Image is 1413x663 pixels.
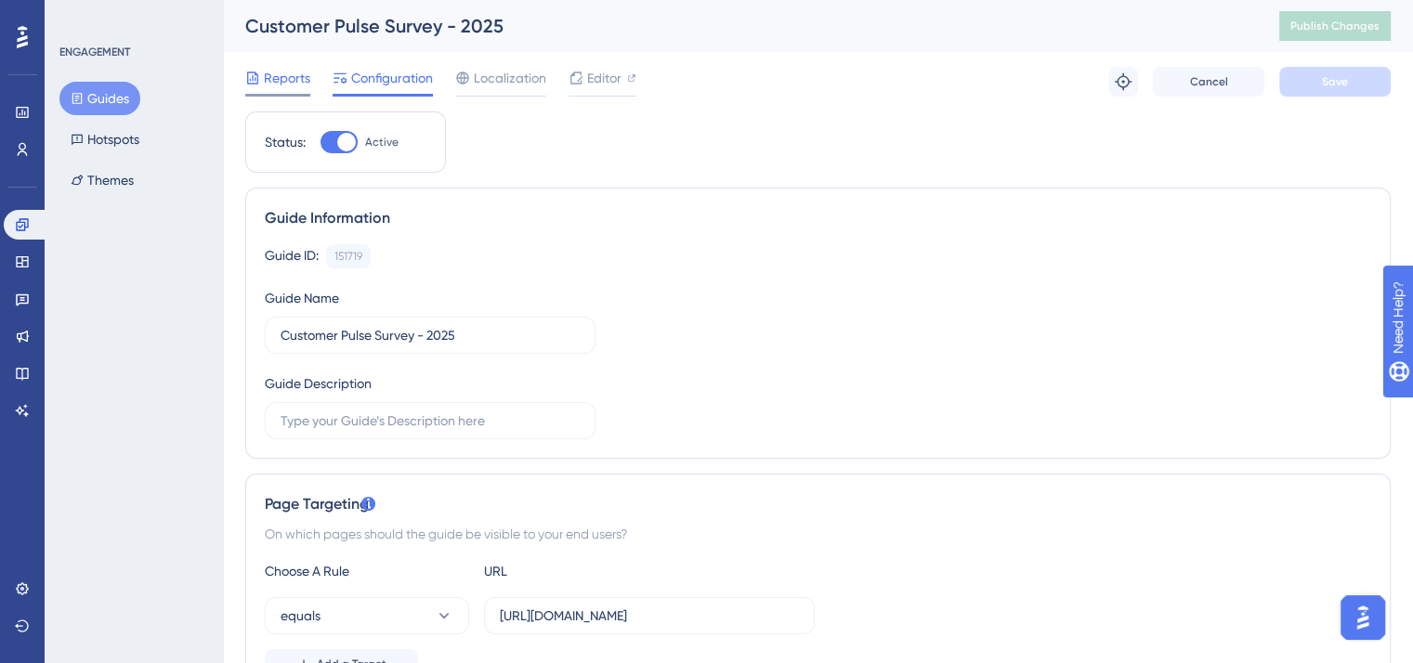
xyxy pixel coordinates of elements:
[1279,67,1391,97] button: Save
[44,5,116,27] span: Need Help?
[265,131,306,153] div: Status:
[334,249,362,264] div: 151719
[59,163,145,197] button: Themes
[265,597,469,634] button: equals
[265,372,372,395] div: Guide Description
[1335,590,1391,645] iframe: UserGuiding AI Assistant Launcher
[245,13,1233,39] div: Customer Pulse Survey - 2025
[281,325,580,345] input: Type your Guide’s Name here
[265,287,339,309] div: Guide Name
[59,123,150,156] button: Hotspots
[59,45,130,59] div: ENGAGEMENT
[281,410,580,431] input: Type your Guide’s Description here
[265,493,1371,515] div: Page Targeting
[587,67,621,89] span: Editor
[1279,11,1391,41] button: Publish Changes
[265,244,319,268] div: Guide ID:
[265,560,469,582] div: Choose A Rule
[265,523,1371,545] div: On which pages should the guide be visible to your end users?
[500,605,799,626] input: yourwebsite.com/path
[281,604,321,627] span: equals
[1290,19,1380,33] span: Publish Changes
[1153,67,1264,97] button: Cancel
[264,67,310,89] span: Reports
[59,82,140,115] button: Guides
[1322,74,1348,89] span: Save
[474,67,546,89] span: Localization
[484,560,688,582] div: URL
[1190,74,1228,89] span: Cancel
[265,207,1371,229] div: Guide Information
[365,135,399,149] span: Active
[351,67,433,89] span: Configuration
